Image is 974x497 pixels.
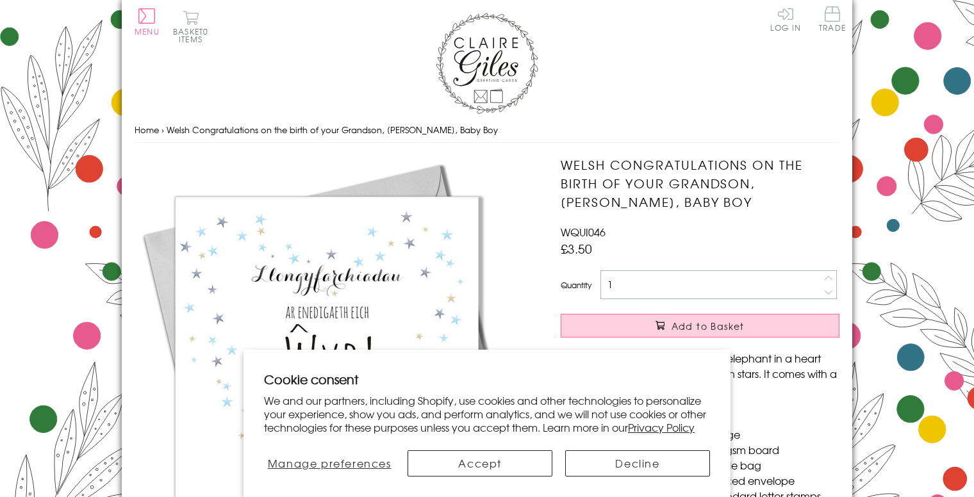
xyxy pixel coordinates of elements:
[135,124,159,136] a: Home
[264,450,395,477] button: Manage preferences
[672,320,745,332] span: Add to Basket
[167,124,498,136] span: Welsh Congratulations on the birth of your Grandson, [PERSON_NAME], Baby Boy
[408,450,552,477] button: Accept
[179,26,208,45] span: 0 items
[135,26,160,37] span: Menu
[819,6,846,31] span: Trade
[173,10,208,43] button: Basket0 items
[565,450,710,477] button: Decline
[135,117,839,143] nav: breadcrumbs
[268,455,392,471] span: Manage preferences
[770,6,801,31] a: Log In
[561,240,592,257] span: £3.50
[436,13,538,114] img: Claire Giles Greetings Cards
[264,394,710,434] p: We and our partners, including Shopify, use cookies and other technologies to personalize your ex...
[628,420,695,435] a: Privacy Policy
[819,6,846,34] a: Trade
[561,279,591,291] label: Quantity
[561,224,606,240] span: WQUI046
[561,314,839,338] button: Add to Basket
[264,370,710,388] h2: Cookie consent
[161,124,164,136] span: ›
[561,156,839,211] h1: Welsh Congratulations on the birth of your Grandson, [PERSON_NAME], Baby Boy
[135,8,160,35] button: Menu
